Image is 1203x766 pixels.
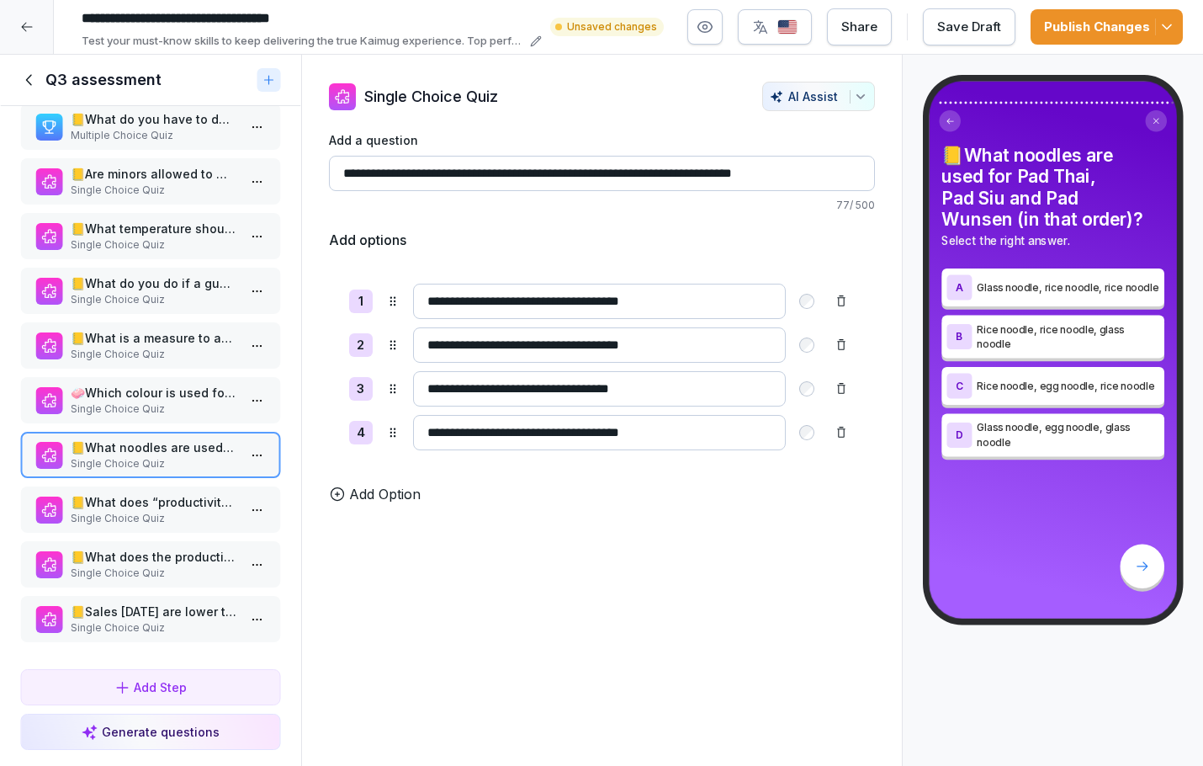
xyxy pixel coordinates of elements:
div: 📒What noodles are used for Pad Thai, Pad Siu and Pad Wunsen (in that order)?Single Choice Quiz [20,432,281,478]
p: Single Choice Quiz [71,511,237,526]
div: 📒Are minors allowed to work after 8 p.m.?Single Choice Quiz [20,158,281,205]
p: 📒What do you have to do when goods are delivered? [71,110,237,128]
p: 2 [357,336,364,355]
p: Select the right answer. [941,232,1164,249]
p: Single Choice Quiz [71,237,237,253]
p: Single Choice Quiz [364,85,498,108]
p: 📒Are minors allowed to work after 8 p.m.? [71,165,237,183]
div: Generate questions [82,723,220,741]
p: Single Choice Quiz [71,620,237,636]
p: B [956,331,962,342]
p: Glass noodle, egg noodle, glass noodle [977,420,1159,450]
p: Rice noodle, egg noodle, rice noodle [977,378,1159,393]
p: Unsaved changes [567,19,657,35]
button: Add Step [20,669,281,705]
p: 📒What does “productivity” mean in our workplace? [71,493,237,511]
img: us.svg [777,19,798,35]
p: 77 / 500 [329,198,875,213]
p: 📒What noodles are used for Pad Thai, Pad Siu and Pad Wunsen (in that order)? [71,439,237,456]
button: Generate questions [20,714,281,750]
p: 📒What does the productivity 85 could possibly mean ? [71,548,237,566]
div: 🧼Which colour is used for cleaning at in [GEOGRAPHIC_DATA]?Single Choice Quiz [20,377,281,423]
p: C [955,380,962,391]
p: Single Choice Quiz [71,292,237,307]
p: 📒What is a measure to avoid waste in the restaurants? [71,329,237,347]
p: D [955,429,962,440]
p: 🧼Which colour is used for cleaning at in [GEOGRAPHIC_DATA]? [71,384,237,402]
div: 📒What does “productivity” mean in our workplace?Single Choice Quiz [20,487,281,533]
h1: Q3 assessment [45,70,162,90]
div: Add Step [114,678,187,696]
p: 📒Sales [DATE] are lower than expected. What should the teamleiter do? [71,603,237,620]
p: 3 [357,380,364,399]
div: 📒What temperature should the [PERSON_NAME] be set to?Single Choice Quiz [20,213,281,259]
p: Single Choice Quiz [71,183,237,198]
p: Single Choice Quiz [71,566,237,581]
label: Add a question [329,131,875,149]
div: 📒What do you have to do when goods are delivered?Multiple Choice Quiz [20,104,281,150]
p: A [955,282,962,293]
button: Share [827,8,892,45]
div: 📒What does the productivity 85 could possibly mean ?Single Choice Quiz [20,541,281,588]
p: Rice noodle, rice noodle, glass noodle [977,322,1159,352]
p: Multiple Choice Quiz [71,128,237,143]
p: Single Choice Quiz [71,456,237,471]
p: 1 [358,292,363,311]
p: 4 [357,423,365,443]
div: 📒What is a measure to avoid waste in the restaurants?Single Choice Quiz [20,322,281,369]
button: AI Assist [762,82,875,111]
div: Publish Changes [1044,18,1169,36]
p: 📒​What do you do if a guest brings back a dish with the wrong ingredient? [71,274,237,292]
div: Save Draft [937,18,1001,36]
div: Share [841,18,877,36]
h4: 📒What noodles are used for Pad Thai, Pad Siu and Pad Wunsen (in that order)? [941,144,1164,230]
p: Test your must-know skills to keep delivering the true Kaimug experience. Top performers will rec... [82,33,525,50]
p: Glass noodle, rice noodle, rice noodle [977,280,1159,295]
button: Publish Changes [1031,9,1183,45]
h5: Add options [329,230,406,250]
div: AI Assist [770,89,867,104]
p: Single Choice Quiz [71,402,237,417]
p: 📒What temperature should the [PERSON_NAME] be set to? [71,220,237,237]
div: 📒​What do you do if a guest brings back a dish with the wrong ingredient?Single Choice Quiz [20,268,281,314]
p: Add Option [349,484,421,504]
button: Save Draft [923,8,1015,45]
p: Single Choice Quiz [71,347,237,362]
div: 📒Sales [DATE] are lower than expected. What should the teamleiter do?Single Choice Quiz [20,596,281,642]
